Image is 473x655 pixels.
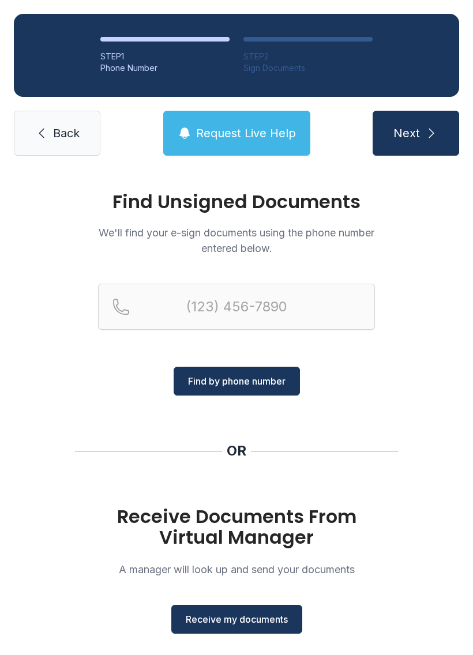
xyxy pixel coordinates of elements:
[98,562,375,577] p: A manager will look up and send your documents
[188,374,286,388] span: Find by phone number
[393,125,420,141] span: Next
[100,51,230,62] div: STEP 1
[227,442,246,460] div: OR
[98,225,375,256] p: We'll find your e-sign documents using the phone number entered below.
[98,193,375,211] h1: Find Unsigned Documents
[53,125,80,141] span: Back
[243,51,373,62] div: STEP 2
[243,62,373,74] div: Sign Documents
[98,506,375,548] h1: Receive Documents From Virtual Manager
[98,284,375,330] input: Reservation phone number
[196,125,296,141] span: Request Live Help
[100,62,230,74] div: Phone Number
[186,612,288,626] span: Receive my documents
